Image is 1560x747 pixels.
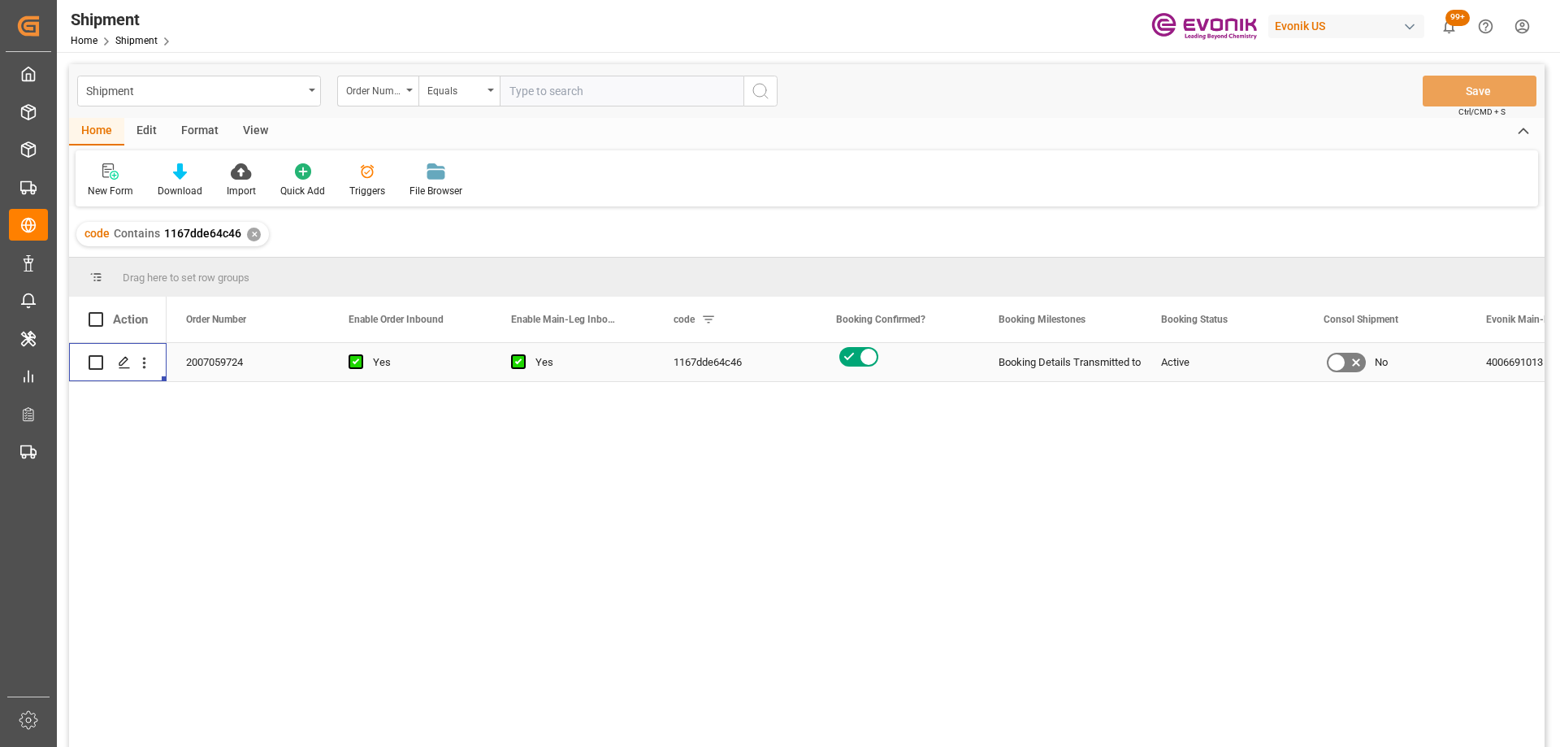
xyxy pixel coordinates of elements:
img: Evonik-brand-mark-Deep-Purple-RGB.jpeg_1700498283.jpeg [1151,12,1257,41]
div: Quick Add [280,184,325,198]
span: 1167dde64c46 [164,227,241,240]
div: Action [113,312,148,327]
div: 1167dde64c46 [654,343,817,381]
div: Order Number [346,80,401,98]
div: 2007059724 [167,343,329,381]
div: Evonik US [1268,15,1424,38]
span: Order Number [186,314,246,325]
a: Home [71,35,97,46]
div: Import [227,184,256,198]
span: Enable Order Inbound [349,314,444,325]
div: Shipment [86,80,303,100]
div: Active [1161,344,1285,381]
div: Home [69,118,124,145]
input: Type to search [500,76,743,106]
button: open menu [337,76,418,106]
div: File Browser [409,184,462,198]
div: View [231,118,280,145]
div: Shipment [71,7,175,32]
span: Consol Shipment [1324,314,1398,325]
span: Contains [114,227,160,240]
span: Booking Milestones [999,314,1085,325]
div: Yes [373,344,472,381]
span: Ctrl/CMD + S [1458,106,1506,118]
span: Enable Main-Leg Inbound [511,314,620,325]
div: Format [169,118,231,145]
button: Evonik US [1268,11,1431,41]
button: Help Center [1467,8,1504,45]
span: 99+ [1445,10,1470,26]
div: Yes [535,344,635,381]
div: Press SPACE to select this row. [69,343,167,382]
button: search button [743,76,778,106]
span: code [674,314,695,325]
span: Drag here to set row groups [123,271,249,284]
div: Triggers [349,184,385,198]
span: Booking Status [1161,314,1228,325]
span: Booking Confirmed? [836,314,925,325]
button: open menu [77,76,321,106]
a: Shipment [115,35,158,46]
span: No [1375,344,1388,381]
div: Edit [124,118,169,145]
span: code [84,227,110,240]
button: open menu [418,76,500,106]
div: Booking Details Transmitted to SAP [999,344,1122,381]
div: New Form [88,184,133,198]
button: show 100 new notifications [1431,8,1467,45]
button: Save [1423,76,1536,106]
div: Equals [427,80,483,98]
div: Download [158,184,202,198]
div: ✕ [247,228,261,241]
